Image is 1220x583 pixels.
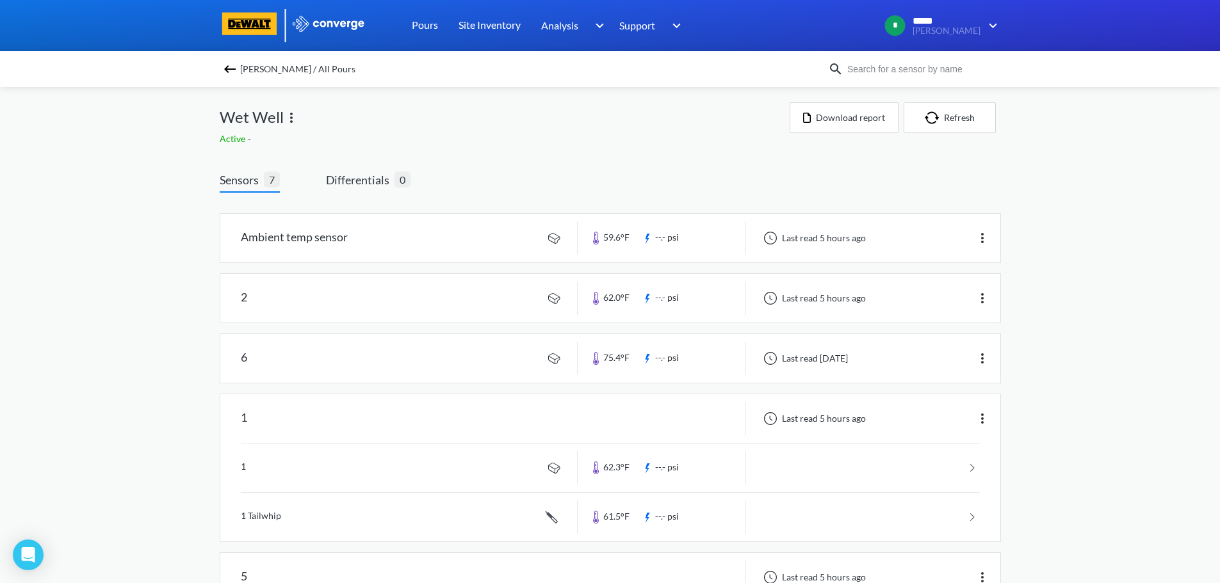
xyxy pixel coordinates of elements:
span: [PERSON_NAME] / All Pours [240,60,355,78]
img: icon-refresh.svg [925,111,944,124]
span: 0 [394,172,411,188]
img: icon-file.svg [803,113,811,123]
img: icon-search.svg [828,61,843,77]
img: logo_ewhite.svg [291,15,366,32]
button: Refresh [904,102,996,133]
img: more.svg [975,411,990,426]
span: Sensors [220,171,264,189]
span: 7 [264,172,280,188]
span: Analysis [541,17,578,33]
span: Wet Well [220,105,284,129]
span: - [248,133,254,144]
img: logo-dewalt.svg [220,12,280,35]
span: Support [619,17,655,33]
img: more.svg [975,351,990,366]
div: Last read 5 hours ago [756,411,870,426]
img: downArrow.svg [587,18,607,33]
span: Differentials [326,171,394,189]
img: backspace.svg [222,61,238,77]
button: Download report [790,102,899,133]
div: 1 [241,402,247,435]
span: Active [220,133,248,144]
img: more.svg [975,230,990,246]
img: more.svg [284,110,299,125]
img: downArrow.svg [664,18,685,33]
div: Open Intercom Messenger [13,539,44,570]
span: [PERSON_NAME] [913,26,980,36]
img: more.svg [975,291,990,306]
input: Search for a sensor by name [843,62,998,76]
img: downArrow.svg [980,18,1001,33]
